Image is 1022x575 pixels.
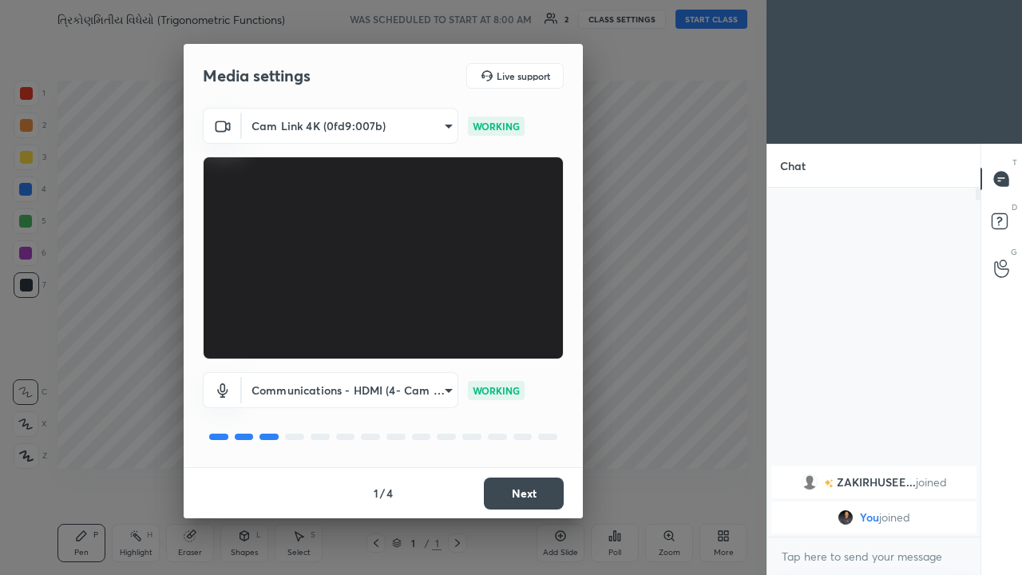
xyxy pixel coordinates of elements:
[916,476,947,489] span: joined
[374,485,378,502] h4: 1
[1012,201,1017,213] p: D
[497,71,550,81] h5: Live support
[767,463,980,537] div: grid
[860,511,879,524] span: You
[386,485,393,502] h4: 4
[484,478,564,510] button: Next
[203,65,311,86] h2: Media settings
[1012,157,1017,169] p: T
[1011,246,1017,258] p: G
[473,119,520,133] p: WORKING
[473,383,520,398] p: WORKING
[242,372,458,408] div: Cam Link 4K (0fd9:007b)
[838,510,854,525] img: 6c564172b9614d7b8bd9565893e475e0.jpg
[824,479,834,488] img: no-rating-badge.077c3623.svg
[380,485,385,502] h4: /
[767,145,818,187] p: Chat
[837,476,916,489] span: ZAKIRHUSEE...
[879,511,910,524] span: joined
[242,108,458,144] div: Cam Link 4K (0fd9:007b)
[802,474,818,490] img: default.png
